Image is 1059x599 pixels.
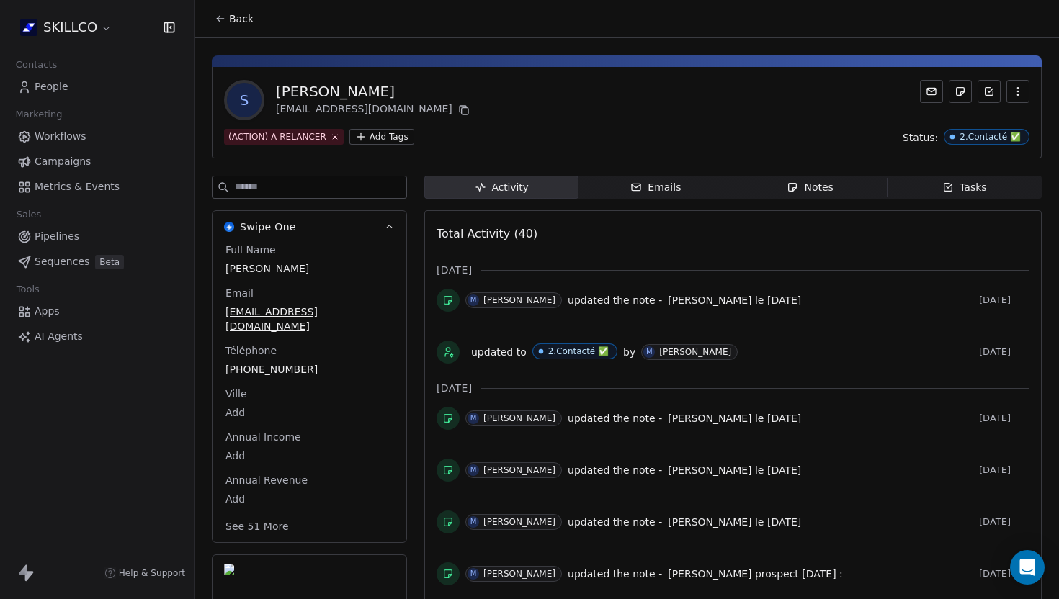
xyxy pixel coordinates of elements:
[471,345,527,359] span: updated to
[276,102,473,119] div: [EMAIL_ADDRESS][DOMAIN_NAME]
[568,463,662,477] span: updated the note -
[223,387,250,401] span: Ville
[95,255,124,269] span: Beta
[223,286,256,300] span: Email
[225,405,393,420] span: Add
[9,104,68,125] span: Marketing
[35,129,86,144] span: Workflows
[470,568,477,580] div: M
[568,567,662,581] span: updated the note -
[668,461,801,479] a: [PERSON_NAME] le [DATE]
[10,279,45,300] span: Tools
[276,81,473,102] div: [PERSON_NAME]
[960,132,1021,142] div: 2.Contacté ✅
[223,343,280,358] span: Téléphone
[630,180,681,195] div: Emails
[225,362,393,377] span: [PHONE_NUMBER]
[35,254,89,269] span: Sequences
[470,294,477,306] div: M
[228,130,326,143] div: (ACTION) A RELANCER
[12,325,182,348] a: AI Agents
[668,294,801,306] span: [PERSON_NAME] le [DATE]
[225,449,393,463] span: Add
[35,229,79,244] span: Pipelines
[787,180,833,195] div: Notes
[206,6,262,32] button: Back
[227,83,262,117] span: S
[668,292,801,309] a: [PERSON_NAME] le [DATE]
[668,568,843,580] span: [PERSON_NAME] prospect [DATE] :
[979,346,1029,358] span: [DATE]
[35,304,60,319] span: Apps
[12,175,182,199] a: Metrics & Events
[568,293,662,307] span: updated the note -
[225,305,393,333] span: [EMAIL_ADDRESS][DOMAIN_NAME]
[223,473,310,487] span: Annual Revenue
[668,516,801,528] span: [PERSON_NAME] le [DATE]
[470,413,477,424] div: M
[470,516,477,528] div: M
[104,567,185,579] a: Help & Support
[349,129,414,145] button: Add Tags
[119,567,185,579] span: Help & Support
[437,263,472,277] span: [DATE]
[437,227,537,240] span: Total Activity (40)
[568,411,662,425] span: updated the note -
[35,154,91,169] span: Campaigns
[623,345,635,359] span: by
[35,79,68,94] span: People
[12,299,182,323] a: Apps
[240,220,296,234] span: Swipe One
[568,515,662,529] span: updated the note -
[224,222,234,232] img: Swipe One
[213,243,406,542] div: Swipe OneSwipe One
[483,295,555,305] div: [PERSON_NAME]
[979,568,1029,580] span: [DATE]
[646,346,653,358] div: M
[9,54,63,76] span: Contacts
[483,569,555,579] div: [PERSON_NAME]
[225,261,393,276] span: [PERSON_NAME]
[942,180,987,195] div: Tasks
[668,413,801,424] span: [PERSON_NAME] le [DATE]
[223,430,304,444] span: Annual Income
[437,381,472,395] span: [DATE]
[229,12,254,26] span: Back
[12,225,182,248] a: Pipelines
[223,243,279,257] span: Full Name
[20,19,37,36] img: Skillco%20logo%20icon%20(2).png
[483,465,555,475] div: [PERSON_NAME]
[483,517,555,527] div: [PERSON_NAME]
[903,130,938,145] span: Status:
[12,150,182,174] a: Campaigns
[668,513,801,531] a: [PERSON_NAME] le [DATE]
[217,513,298,539] button: See 51 More
[659,347,731,357] div: [PERSON_NAME]
[35,179,120,194] span: Metrics & Events
[668,565,843,582] a: [PERSON_NAME] prospect [DATE] :
[979,516,1029,528] span: [DATE]
[43,18,97,37] span: SKILLCO
[213,211,406,243] button: Swipe OneSwipe One
[17,15,115,40] button: SKILLCO
[1010,550,1045,585] div: Open Intercom Messenger
[35,329,83,344] span: AI Agents
[548,346,609,356] div: 2.Contacté ✅
[225,492,393,506] span: Add
[470,464,477,476] div: M
[483,413,555,423] div: [PERSON_NAME]
[12,125,182,148] a: Workflows
[979,294,1029,306] span: [DATE]
[12,75,182,99] a: People
[668,410,801,427] a: [PERSON_NAME] le [DATE]
[668,464,801,476] span: [PERSON_NAME] le [DATE]
[979,464,1029,476] span: [DATE]
[12,250,182,274] a: SequencesBeta
[979,413,1029,424] span: [DATE]
[10,204,48,225] span: Sales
